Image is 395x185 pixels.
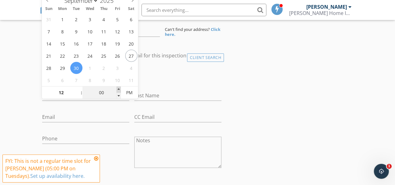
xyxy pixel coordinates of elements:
[43,37,55,50] span: September 14, 2025
[124,7,138,11] span: Sat
[165,27,210,32] span: Can't find your address?
[111,37,124,50] span: September 19, 2025
[97,7,111,11] span: Thu
[70,62,82,74] span: September 30, 2025
[57,37,69,50] span: September 15, 2025
[111,7,124,11] span: Fri
[43,74,55,86] span: October 5, 2025
[98,62,110,74] span: October 2, 2025
[42,7,56,11] span: Sun
[84,74,96,86] span: October 8, 2025
[43,62,55,74] span: September 28, 2025
[98,25,110,37] span: September 11, 2025
[57,50,69,62] span: September 22, 2025
[81,86,82,99] span: :
[5,157,92,180] div: FYI: This is not a regular time slot for [PERSON_NAME] (05:00 PM on Tuesdays).
[43,13,55,25] span: August 31, 2025
[70,25,82,37] span: September 9, 2025
[121,86,138,99] span: Click to toggle
[30,173,85,179] a: Set up availability here.
[70,37,82,50] span: September 16, 2025
[84,37,96,50] span: September 17, 2025
[84,50,96,62] span: September 24, 2025
[83,7,97,11] span: Wed
[111,50,124,62] span: September 26, 2025
[57,74,69,86] span: October 6, 2025
[40,3,53,17] img: The Best Home Inspection Software - Spectora
[98,50,110,62] span: September 25, 2025
[84,62,96,74] span: October 1, 2025
[165,27,220,37] strong: Click here.
[98,13,110,25] span: September 4, 2025
[387,164,392,169] span: 1
[57,13,69,25] span: September 1, 2025
[70,50,82,62] span: September 23, 2025
[125,13,137,25] span: September 6, 2025
[84,13,96,25] span: September 3, 2025
[84,25,96,37] span: September 10, 2025
[374,164,389,179] iframe: Intercom live chat
[289,10,352,16] div: Fisher Home Inspections, LLC
[40,8,109,22] a: SPECTORA
[98,37,110,50] span: September 18, 2025
[43,25,55,37] span: September 7, 2025
[125,25,137,37] span: September 13, 2025
[56,7,69,11] span: Mon
[57,62,69,74] span: September 29, 2025
[125,74,137,86] span: October 11, 2025
[70,74,82,86] span: October 7, 2025
[125,50,137,62] span: September 27, 2025
[111,74,124,86] span: October 10, 2025
[43,50,55,62] span: September 21, 2025
[69,7,83,11] span: Tue
[90,52,186,59] label: Enable Client CC email for this inspection
[111,25,124,37] span: September 12, 2025
[111,13,124,25] span: September 5, 2025
[125,62,137,74] span: October 4, 2025
[111,62,124,74] span: October 3, 2025
[57,25,69,37] span: September 8, 2025
[306,4,347,10] div: [PERSON_NAME]
[125,37,137,50] span: September 20, 2025
[70,13,82,25] span: September 2, 2025
[98,74,110,86] span: October 9, 2025
[187,53,224,62] div: Client Search
[141,4,266,16] input: Search everything...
